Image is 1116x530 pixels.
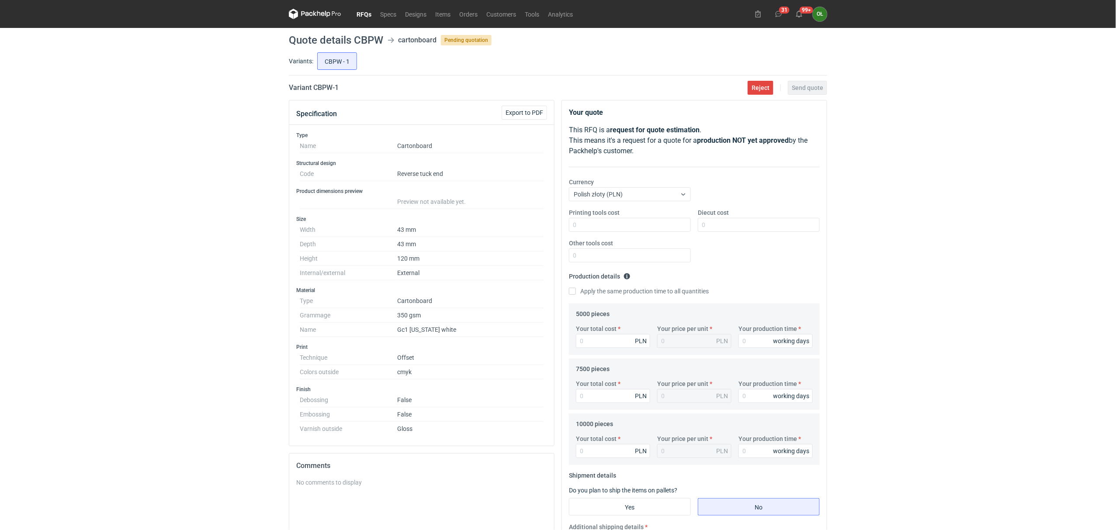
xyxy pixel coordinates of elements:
[576,434,617,443] label: Your total cost
[657,434,708,443] label: Your price per unit
[317,52,357,70] label: CBPW - 1
[441,35,492,45] span: Pending quotation
[300,223,397,237] dt: Width
[376,9,401,19] a: Specs
[300,237,397,251] dt: Depth
[296,216,547,223] h3: Size
[574,191,623,198] span: Polish złoty (PLN)
[300,422,397,432] dt: Varnish outside
[397,323,544,337] dd: Gc1 [US_STATE] white
[569,178,594,186] label: Currency
[576,379,617,388] label: Your total cost
[300,365,397,379] dt: Colors outside
[401,9,431,19] a: Designs
[569,487,677,494] label: Do you plan to ship the items on pallets?
[569,468,616,479] legend: Shipment details
[544,9,577,19] a: Analytics
[576,417,613,427] legend: 10000 pieces
[788,81,827,95] button: Send quote
[697,136,789,145] strong: production NOT yet approved
[738,334,813,348] input: 0
[397,198,466,205] span: Preview not available yet.
[698,208,729,217] label: Diecut cost
[289,9,341,19] svg: Packhelp Pro
[397,237,544,251] dd: 43 mm
[569,239,613,248] label: Other tools cost
[569,248,691,262] input: 0
[738,324,797,333] label: Your production time
[698,218,820,232] input: 0
[397,393,544,407] dd: False
[738,379,797,388] label: Your production time
[716,392,728,400] div: PLN
[698,498,820,516] label: No
[397,251,544,266] dd: 120 mm
[482,9,520,19] a: Customers
[397,139,544,153] dd: Cartonboard
[773,392,809,400] div: working days
[635,447,647,455] div: PLN
[635,392,647,400] div: PLN
[300,139,397,153] dt: Name
[738,444,813,458] input: 0
[635,337,647,345] div: PLN
[716,337,728,345] div: PLN
[289,35,383,45] h1: Quote details CBPW
[569,218,691,232] input: 0
[300,308,397,323] dt: Grammage
[576,307,610,317] legend: 5000 pieces
[296,103,337,124] button: Specification
[296,386,547,393] h3: Finish
[296,461,547,471] h2: Comments
[738,434,797,443] label: Your production time
[502,106,547,120] button: Export to PDF
[657,379,708,388] label: Your price per unit
[300,351,397,365] dt: Technique
[773,337,809,345] div: working days
[300,323,397,337] dt: Name
[813,7,827,21] figcaption: OŁ
[300,294,397,308] dt: Type
[506,110,543,116] span: Export to PDF
[398,35,437,45] div: cartonboard
[397,167,544,181] dd: Reverse tuck end
[772,7,786,21] button: 31
[610,126,700,134] strong: request for quote estimation
[576,444,650,458] input: 0
[397,365,544,379] dd: cmyk
[296,344,547,351] h3: Print
[289,57,313,65] label: Variants:
[657,324,708,333] label: Your price per unit
[300,266,397,280] dt: Internal/external
[296,188,547,195] h3: Product dimensions preview
[752,85,769,91] span: Reject
[296,160,547,167] h3: Structural design
[296,287,547,294] h3: Material
[569,125,820,156] p: This RFQ is a . This means it's a request for a quote for a by the Packhelp's customer.
[569,208,620,217] label: Printing tools cost
[792,85,823,91] span: Send quote
[397,266,544,280] dd: External
[569,108,603,117] strong: Your quote
[520,9,544,19] a: Tools
[716,447,728,455] div: PLN
[738,389,813,403] input: 0
[576,362,610,372] legend: 7500 pieces
[455,9,482,19] a: Orders
[431,9,455,19] a: Items
[773,447,809,455] div: working days
[397,308,544,323] dd: 350 gsm
[576,389,650,403] input: 0
[569,498,691,516] label: Yes
[576,324,617,333] label: Your total cost
[300,393,397,407] dt: Debossing
[397,407,544,422] dd: False
[300,407,397,422] dt: Embossing
[397,223,544,237] dd: 43 mm
[792,7,806,21] button: 99+
[352,9,376,19] a: RFQs
[397,351,544,365] dd: Offset
[813,7,827,21] div: Olga Łopatowicz
[296,132,547,139] h3: Type
[569,269,631,280] legend: Production details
